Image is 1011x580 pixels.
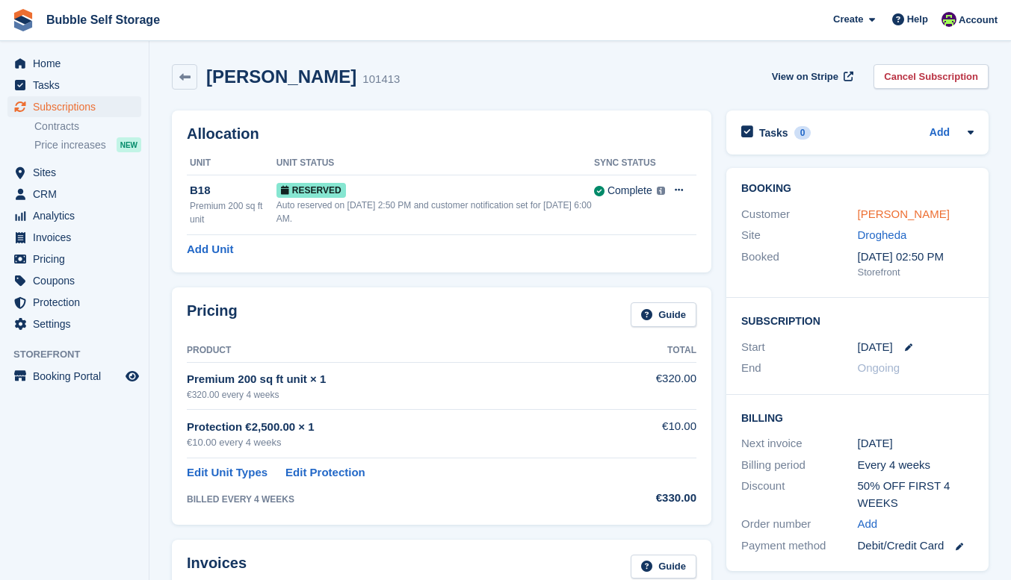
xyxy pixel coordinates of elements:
[657,187,665,195] img: icon-info-grey-7440780725fd019a000dd9b08b2336e03edf1995a4989e88bcd33f0948082b44.svg
[33,292,123,313] span: Protection
[833,12,863,27] span: Create
[794,126,811,140] div: 0
[187,241,233,258] a: Add Unit
[33,249,123,269] span: Pricing
[187,464,268,481] a: Edit Unit Types
[741,183,974,195] h2: Booking
[741,360,858,377] div: End
[187,555,247,579] h2: Invoices
[190,182,276,199] div: B18
[607,183,652,199] div: Complete
[858,516,878,533] a: Add
[206,66,356,87] h2: [PERSON_NAME]
[7,53,141,74] a: menu
[741,435,858,452] div: Next invoice
[34,119,141,134] a: Contracts
[874,64,989,89] a: Cancel Subscription
[187,388,602,402] div: €320.00 every 4 weeks
[766,64,856,89] a: View on Stripe
[276,183,346,198] span: Reserved
[40,7,166,32] a: Bubble Self Storage
[7,96,141,117] a: menu
[187,419,602,436] div: Protection €2,500.00 × 1
[741,206,858,223] div: Customer
[602,362,696,409] td: €320.00
[7,292,141,313] a: menu
[187,302,238,327] h2: Pricing
[362,71,400,88] div: 101413
[187,152,276,175] th: Unit
[7,270,141,291] a: menu
[190,199,276,226] div: Premium 200 sq ft unit
[858,265,974,280] div: Storefront
[772,69,838,84] span: View on Stripe
[33,366,123,387] span: Booking Portal
[33,75,123,96] span: Tasks
[858,228,907,241] a: Drogheda
[187,125,696,143] h2: Allocation
[7,184,141,205] a: menu
[858,537,974,555] div: Debit/Credit Card
[117,137,141,152] div: NEW
[602,410,696,458] td: €10.00
[33,227,123,248] span: Invoices
[187,435,602,450] div: €10.00 every 4 weeks
[858,208,950,220] a: [PERSON_NAME]
[33,96,123,117] span: Subscriptions
[7,75,141,96] a: menu
[7,205,141,226] a: menu
[741,313,974,328] h2: Subscription
[187,371,602,388] div: Premium 200 sq ft unit × 1
[631,302,696,327] a: Guide
[33,162,123,183] span: Sites
[741,249,858,280] div: Booked
[33,314,123,334] span: Settings
[858,457,974,474] div: Every 4 weeks
[7,227,141,248] a: menu
[602,490,696,507] div: €330.00
[123,367,141,385] a: Preview store
[33,205,123,226] span: Analytics
[741,457,858,474] div: Billing period
[741,339,858,356] div: Start
[741,516,858,533] div: Order number
[930,125,950,142] a: Add
[858,339,893,356] time: 2025-08-16 00:00:00 UTC
[187,339,602,363] th: Product
[7,249,141,269] a: menu
[858,435,974,452] div: [DATE]
[33,270,123,291] span: Coupons
[759,126,788,140] h2: Tasks
[285,464,365,481] a: Edit Protection
[7,366,141,387] a: menu
[276,152,594,175] th: Unit Status
[187,493,602,506] div: BILLED EVERY 4 WEEKS
[7,314,141,334] a: menu
[594,152,665,175] th: Sync Status
[12,9,34,31] img: stora-icon-8386f47178a22dfd0bd8f6a31ec36ba5ce8667c1dd55bd0f319d3a0aa187defe.svg
[741,537,858,555] div: Payment method
[33,184,123,205] span: CRM
[858,478,974,511] div: 50% OFF FIRST 4 WEEKS
[13,347,149,362] span: Storefront
[276,199,594,225] div: Auto reserved on [DATE] 2:50 PM and customer notification set for [DATE] 6:00 AM.
[602,339,696,363] th: Total
[34,138,106,152] span: Price increases
[34,137,141,153] a: Price increases NEW
[631,555,696,579] a: Guide
[942,12,956,27] img: Tom Gilmore
[907,12,928,27] span: Help
[858,361,900,374] span: Ongoing
[858,249,974,266] div: [DATE] 02:50 PM
[959,13,998,28] span: Account
[741,227,858,244] div: Site
[7,162,141,183] a: menu
[741,478,858,511] div: Discount
[741,410,974,425] h2: Billing
[33,53,123,74] span: Home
